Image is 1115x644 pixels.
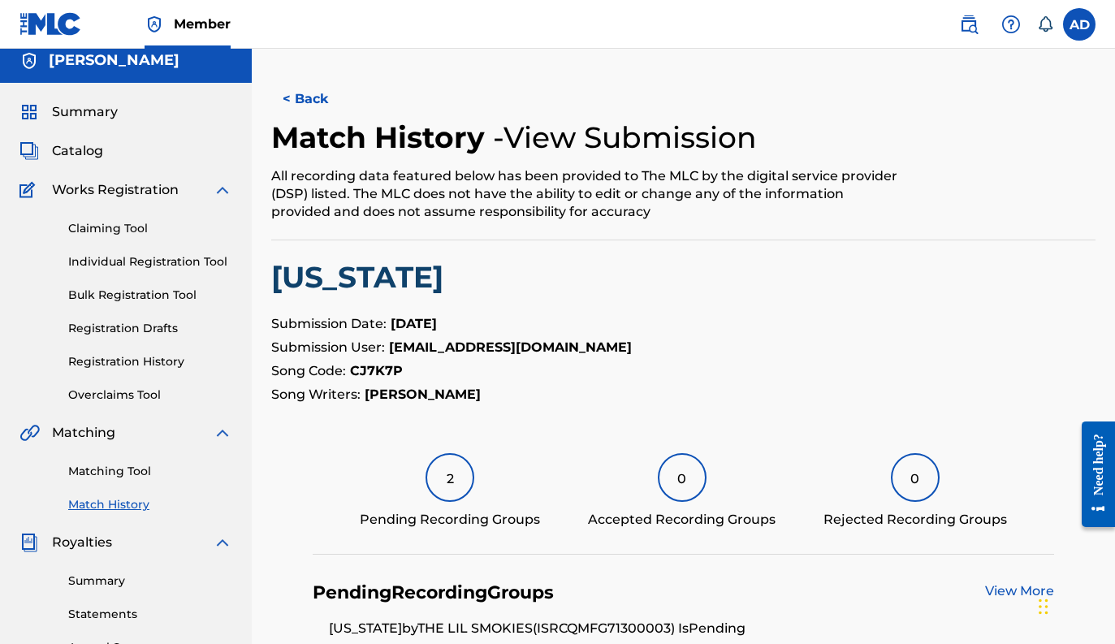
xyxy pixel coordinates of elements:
[19,180,41,200] img: Works Registration
[389,339,632,355] strong: [EMAIL_ADDRESS][DOMAIN_NAME]
[68,353,232,370] a: Registration History
[360,510,540,529] div: Pending Recording Groups
[174,15,231,33] span: Member
[271,119,493,156] h2: Match History
[19,423,40,443] img: Matching
[959,15,979,34] img: search
[891,453,940,502] div: 0
[68,287,232,304] a: Bulk Registration Tool
[493,119,757,156] h4: - View Submission
[823,510,1007,529] div: Rejected Recording Groups
[68,220,232,237] a: Claiming Tool
[52,102,118,122] span: Summary
[213,423,232,443] img: expand
[953,8,985,41] a: Public Search
[365,387,481,402] strong: [PERSON_NAME]
[68,496,232,513] a: Match History
[271,316,387,331] span: Submission Date:
[52,423,115,443] span: Matching
[1034,566,1115,644] iframe: Chat Widget
[52,533,112,552] span: Royalties
[68,573,232,590] a: Summary
[19,141,39,161] img: Catalog
[19,141,103,161] a: CatalogCatalog
[1001,15,1021,34] img: help
[68,320,232,337] a: Registration Drafts
[391,316,437,331] strong: [DATE]
[271,167,906,221] div: All recording data featured below has been provided to The MLC by the digital service provider (D...
[588,510,776,529] div: Accepted Recording Groups
[271,79,369,119] button: < Back
[271,339,385,355] span: Submission User:
[271,259,1096,296] h2: [US_STATE]
[1063,8,1096,41] div: User Menu
[1070,408,1115,542] iframe: Resource Center
[1039,582,1048,631] div: Drag
[68,606,232,623] a: Statements
[313,581,554,604] h4: Pending Recording Groups
[145,15,164,34] img: Top Rightsholder
[19,51,39,71] img: Accounts
[995,8,1027,41] div: Help
[658,453,707,502] div: 0
[213,180,232,200] img: expand
[68,463,232,480] a: Matching Tool
[52,141,103,161] span: Catalog
[213,533,232,552] img: expand
[271,387,361,402] span: Song Writers:
[19,533,39,552] img: Royalties
[350,363,403,378] strong: CJ7K7P
[1037,16,1053,32] div: Notifications
[68,387,232,404] a: Overclaims Tool
[68,253,232,270] a: Individual Registration Tool
[19,102,39,122] img: Summary
[985,583,1054,599] a: View More
[19,102,118,122] a: SummarySummary
[19,12,82,36] img: MLC Logo
[52,180,179,200] span: Works Registration
[49,51,179,70] h5: Andrew Dunnigan
[271,363,346,378] span: Song Code:
[426,453,474,502] div: 2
